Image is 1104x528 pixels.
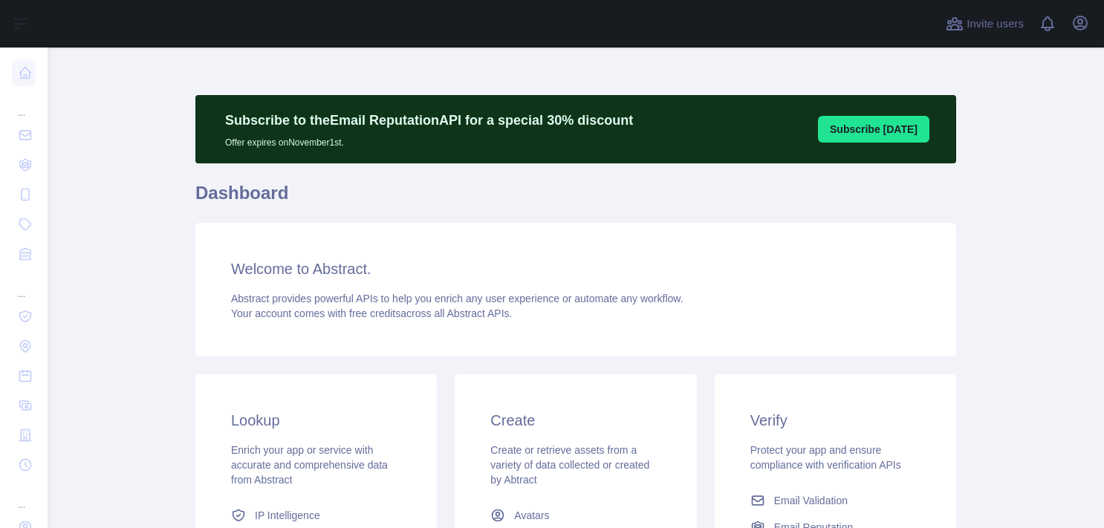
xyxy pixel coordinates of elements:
[750,410,920,431] h3: Verify
[231,258,920,279] h3: Welcome to Abstract.
[225,131,633,149] p: Offer expires on November 1st.
[255,508,320,523] span: IP Intelligence
[943,12,1027,36] button: Invite users
[349,307,400,319] span: free credits
[225,110,633,131] p: Subscribe to the Email Reputation API for a special 30 % discount
[231,444,388,486] span: Enrich your app or service with accurate and comprehensive data from Abstract
[231,293,683,304] span: Abstract provides powerful APIs to help you enrich any user experience or automate any workflow.
[490,410,660,431] h3: Create
[744,487,926,514] a: Email Validation
[12,481,36,511] div: ...
[750,444,901,471] span: Protect your app and ensure compliance with verification APIs
[231,307,512,319] span: Your account comes with across all Abstract APIs.
[818,116,929,143] button: Subscribe [DATE]
[967,16,1024,33] span: Invite users
[12,270,36,300] div: ...
[195,181,956,217] h1: Dashboard
[12,89,36,119] div: ...
[514,508,549,523] span: Avatars
[774,493,848,508] span: Email Validation
[490,444,649,486] span: Create or retrieve assets from a variety of data collected or created by Abtract
[231,410,401,431] h3: Lookup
